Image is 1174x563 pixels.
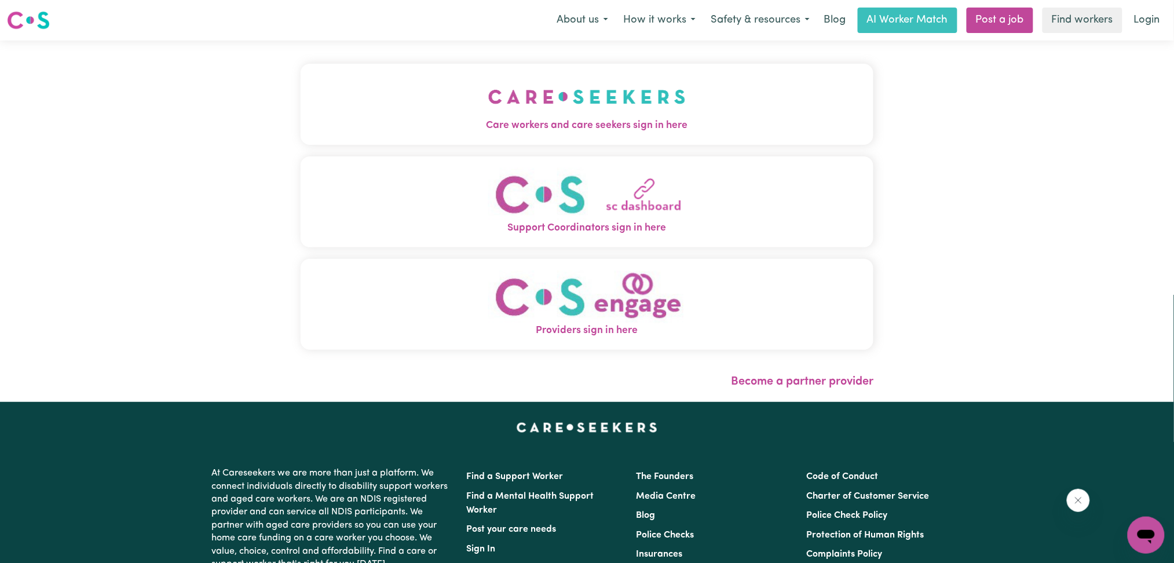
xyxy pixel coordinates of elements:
[637,550,683,559] a: Insurances
[301,323,874,338] span: Providers sign in here
[806,511,887,520] a: Police Check Policy
[731,376,873,387] a: Become a partner provider
[817,8,853,33] a: Blog
[806,531,924,540] a: Protection of Human Rights
[637,492,696,501] a: Media Centre
[467,525,557,534] a: Post your care needs
[967,8,1033,33] a: Post a job
[549,8,616,32] button: About us
[1043,8,1122,33] a: Find workers
[637,511,656,520] a: Blog
[806,550,882,559] a: Complaints Policy
[616,8,703,32] button: How it works
[301,259,874,350] button: Providers sign in here
[858,8,957,33] a: AI Worker Match
[1128,517,1165,554] iframe: Button to launch messaging window
[637,472,694,481] a: The Founders
[637,531,694,540] a: Police Checks
[806,492,929,501] a: Charter of Customer Service
[1127,8,1167,33] a: Login
[301,221,874,236] span: Support Coordinators sign in here
[806,472,878,481] a: Code of Conduct
[467,544,496,554] a: Sign In
[467,492,594,515] a: Find a Mental Health Support Worker
[517,423,657,432] a: Careseekers home page
[7,10,50,31] img: Careseekers logo
[467,472,564,481] a: Find a Support Worker
[301,156,874,247] button: Support Coordinators sign in here
[7,8,70,17] span: Need any help?
[301,118,874,133] span: Care workers and care seekers sign in here
[301,64,874,145] button: Care workers and care seekers sign in here
[7,7,50,34] a: Careseekers logo
[703,8,817,32] button: Safety & resources
[1067,489,1090,512] iframe: Close message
